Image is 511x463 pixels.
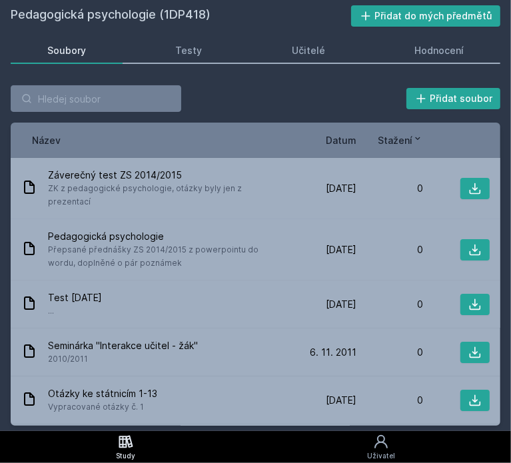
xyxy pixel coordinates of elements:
[11,37,123,64] a: Soubory
[356,346,423,359] div: 0
[48,291,102,304] span: Test [DATE]
[356,182,423,195] div: 0
[414,44,464,57] div: Hodnocení
[48,339,198,352] span: Seminárka "Interakce učitel - žák"
[47,44,86,57] div: Soubory
[326,133,356,147] button: Datum
[32,133,61,147] button: Název
[326,182,356,195] span: [DATE]
[367,451,395,461] div: Uživatel
[255,37,362,64] a: Učitelé
[48,304,102,318] span: ...
[175,44,202,57] div: Testy
[48,182,284,209] span: ZK z pedagogické psychologie, otázky byly jen z prezentací
[48,169,284,182] span: Záverečný test ZS 2014/2015
[356,298,423,311] div: 0
[11,85,181,112] input: Hledej soubor
[310,346,356,359] span: 6. 11. 2011
[326,243,356,256] span: [DATE]
[378,133,412,147] span: Stažení
[351,5,501,27] button: Přidat do mých předmětů
[378,133,423,147] button: Stažení
[292,44,325,57] div: Učitelé
[48,352,198,366] span: 2010/2011
[326,298,356,311] span: [DATE]
[406,88,501,109] button: Přidat soubor
[326,394,356,407] span: [DATE]
[48,230,284,243] span: Pedagogická psychologie
[251,431,511,463] a: Uživatel
[139,37,239,64] a: Testy
[356,394,423,407] div: 0
[356,243,423,256] div: 0
[48,400,157,414] span: Vypracované otázky č. 1
[378,37,500,64] a: Hodnocení
[11,5,351,27] h2: Pedagogická psychologie (1DP418)
[116,451,135,461] div: Study
[48,387,157,400] span: Otázky ke státnicím 1-13
[48,243,284,270] span: Přepsané přednášky ZS 2014/2015 z powerpointu do wordu, doplněné o pár poznámek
